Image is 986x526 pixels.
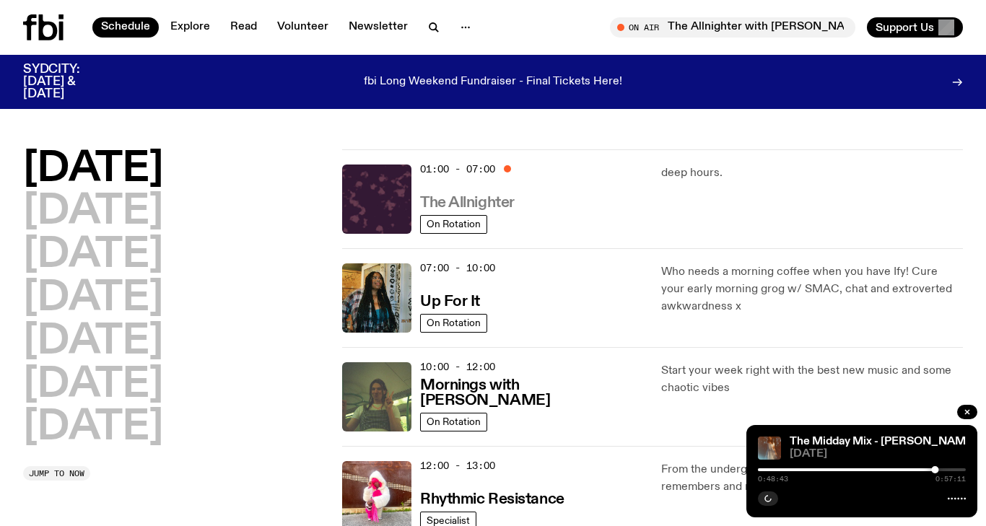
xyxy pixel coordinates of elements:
[935,475,966,483] span: 0:57:11
[162,17,219,38] a: Explore
[23,408,163,449] button: [DATE]
[420,378,644,408] h3: Mornings with [PERSON_NAME]
[420,459,495,473] span: 12:00 - 13:00
[420,489,564,507] a: Rhythmic Resistance
[420,492,564,507] h3: Rhythmic Resistance
[427,318,481,329] span: On Rotation
[342,362,411,431] img: Jim Kretschmer in a really cute outfit with cute braids, standing on a train holding up a peace s...
[420,193,515,211] a: The Allnighter
[420,196,515,211] h3: The Allnighter
[661,362,963,397] p: Start your week right with the best new music and some chaotic vibes
[23,63,115,100] h3: SYDCITY: [DATE] & [DATE]
[23,149,163,190] button: [DATE]
[420,314,487,333] a: On Rotation
[23,466,90,481] button: Jump to now
[420,375,644,408] a: Mornings with [PERSON_NAME]
[92,17,159,38] a: Schedule
[23,193,163,233] button: [DATE]
[420,162,495,176] span: 01:00 - 07:00
[876,21,934,34] span: Support Us
[661,263,963,315] p: Who needs a morning coffee when you have Ify! Cure your early morning grog w/ SMAC, chat and extr...
[23,236,163,276] button: [DATE]
[420,360,495,374] span: 10:00 - 12:00
[420,261,495,275] span: 07:00 - 10:00
[420,294,480,310] h3: Up For It
[610,17,855,38] button: On AirThe Allnighter with [PERSON_NAME]
[790,436,977,447] a: The Midday Mix - [PERSON_NAME]
[427,417,481,428] span: On Rotation
[222,17,266,38] a: Read
[29,469,84,477] span: Jump to now
[420,215,487,234] a: On Rotation
[340,17,416,38] a: Newsletter
[23,322,163,362] button: [DATE]
[790,449,966,460] span: [DATE]
[420,413,487,431] a: On Rotation
[661,165,963,182] p: deep hours.
[867,17,963,38] button: Support Us
[661,461,963,496] p: From the underground to the uprising, where music remembers and resists
[23,365,163,406] button: [DATE]
[758,475,788,483] span: 0:48:43
[269,17,337,38] a: Volunteer
[420,292,480,310] a: Up For It
[23,279,163,320] button: [DATE]
[364,76,622,89] p: fbi Long Weekend Fundraiser - Final Tickets Here!
[427,219,481,230] span: On Rotation
[342,263,411,333] img: Ify - a Brown Skin girl with black braided twists, looking up to the side with her tongue stickin...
